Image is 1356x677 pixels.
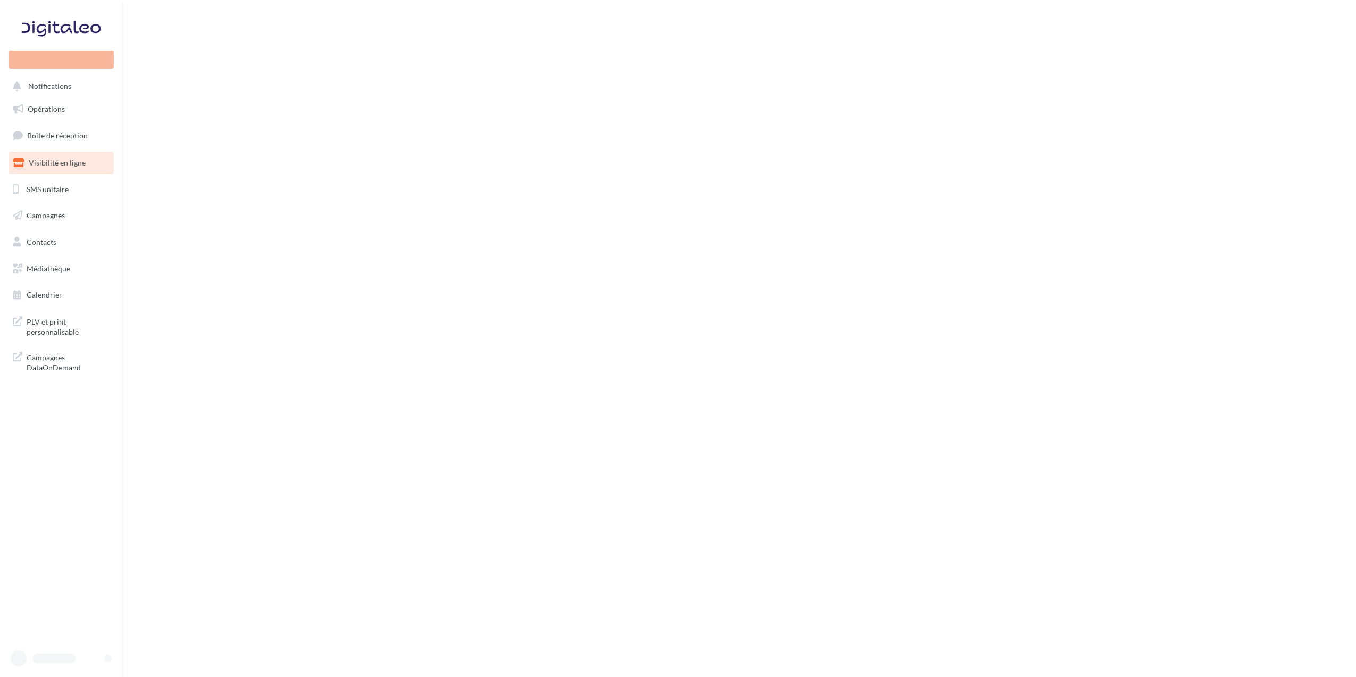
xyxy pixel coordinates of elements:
[6,231,116,253] a: Contacts
[9,51,114,69] div: Nouvelle campagne
[28,104,65,113] span: Opérations
[27,264,70,273] span: Médiathèque
[6,310,116,342] a: PLV et print personnalisable
[27,350,110,373] span: Campagnes DataOnDemand
[27,290,62,299] span: Calendrier
[6,178,116,201] a: SMS unitaire
[6,152,116,174] a: Visibilité en ligne
[6,98,116,120] a: Opérations
[27,184,69,193] span: SMS unitaire
[27,211,65,220] span: Campagnes
[6,204,116,227] a: Campagnes
[27,237,56,246] span: Contacts
[6,284,116,306] a: Calendrier
[6,258,116,280] a: Médiathèque
[28,82,71,91] span: Notifications
[27,315,110,337] span: PLV et print personnalisable
[6,124,116,147] a: Boîte de réception
[29,158,86,167] span: Visibilité en ligne
[27,131,88,140] span: Boîte de réception
[6,346,116,377] a: Campagnes DataOnDemand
